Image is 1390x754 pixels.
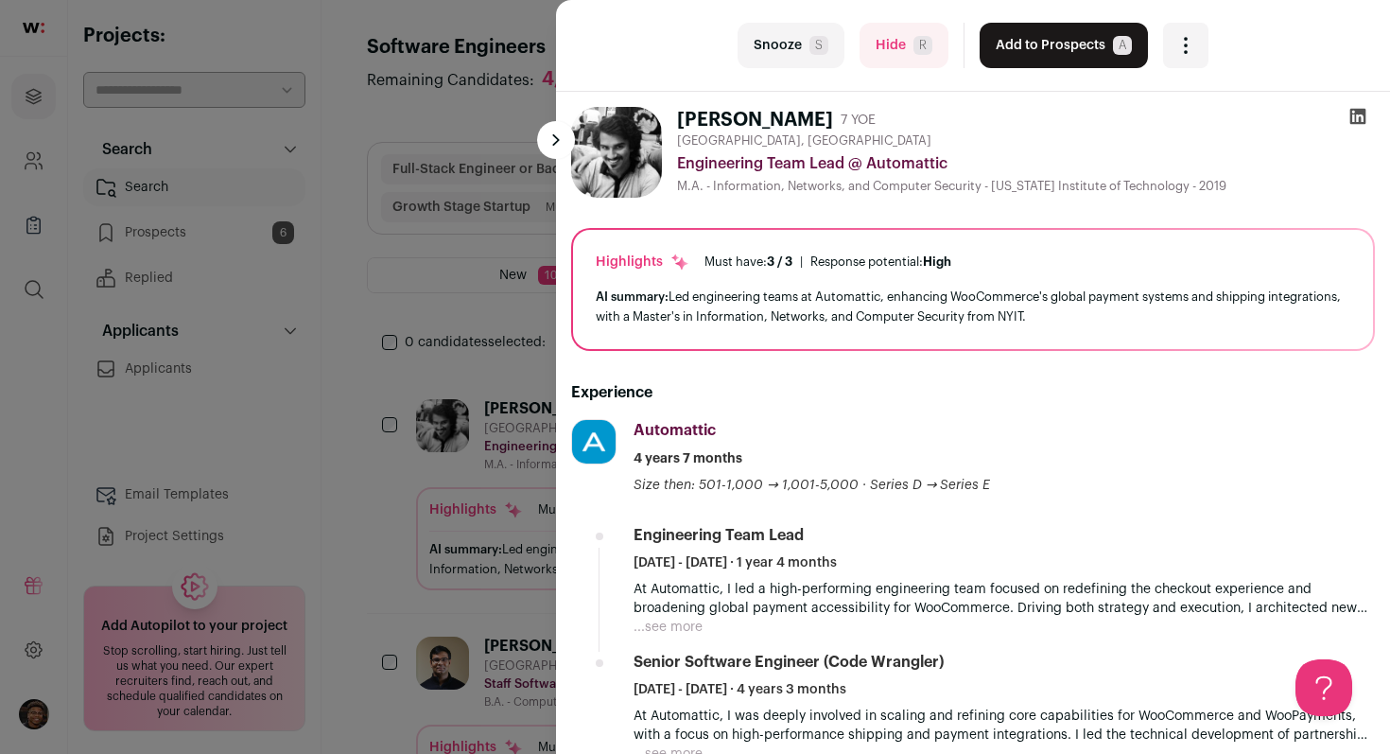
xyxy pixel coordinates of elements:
span: · [862,476,866,495]
span: [DATE] - [DATE] · 4 years 3 months [634,680,846,699]
div: Must have: [704,254,792,270]
div: Engineering Team Lead @ Automattic [677,152,1375,175]
div: Engineering Team Lead [634,525,804,546]
span: R [913,36,932,55]
span: Size then: 501-1,000 → 1,001-5,000 [634,479,859,492]
div: Led engineering teams at Automattic, enhancing WooCommerce's global payment systems and shipping ... [596,287,1350,326]
div: 7 YOE [841,111,876,130]
span: 4 years 7 months [634,449,742,468]
p: At Automattic, I led a high-performing engineering team focused on redefining the checkout experi... [634,580,1375,618]
div: Senior Software Engineer (Code Wrangler) [634,652,944,673]
span: Automattic [634,423,716,438]
button: ...see more [634,618,703,637]
button: SnoozeS [738,23,844,68]
span: Series D → Series E [870,479,991,492]
div: Response potential: [810,254,951,270]
span: S [809,36,828,55]
div: Highlights [596,253,689,272]
img: 047e30e13c1ac74c740f50d4d5b40a503f463210939eeca5e0193e80d6d255a9.jpg [571,107,662,198]
span: AI summary: [596,290,669,303]
button: HideR [860,23,948,68]
p: At Automattic, I was deeply involved in scaling and refining core capabilities for WooCommerce an... [634,707,1375,745]
img: 1eeb73ec952b8c9f470bdcbd02ce191821968be178f140397be416be3724e7fe.jpg [572,420,616,464]
span: [GEOGRAPHIC_DATA], [GEOGRAPHIC_DATA] [677,133,931,149]
span: [DATE] - [DATE] · 1 year 4 months [634,553,837,572]
ul: | [704,254,951,270]
button: Open dropdown [1163,23,1208,68]
span: 3 / 3 [767,255,792,268]
span: High [923,255,951,268]
div: M.A. - Information, Networks, and Computer Security - [US_STATE] Institute of Technology - 2019 [677,179,1375,194]
span: A [1113,36,1132,55]
button: Add to ProspectsA [980,23,1148,68]
h1: [PERSON_NAME] [677,107,833,133]
iframe: Help Scout Beacon - Open [1295,659,1352,716]
h2: Experience [571,381,1375,404]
